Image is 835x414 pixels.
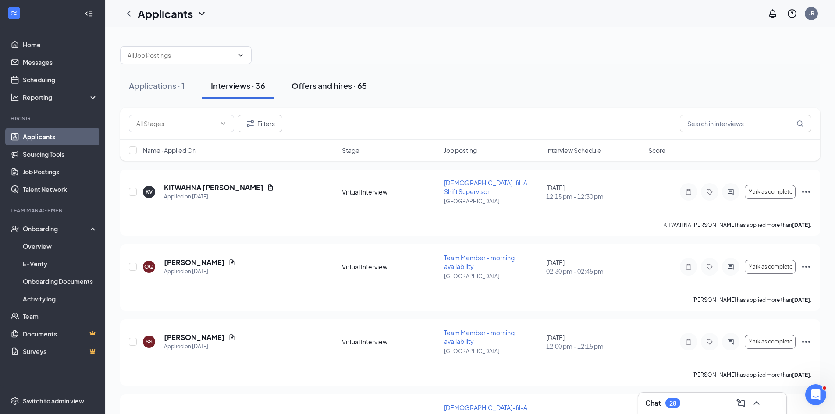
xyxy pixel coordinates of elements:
svg: ChevronDown [220,120,227,127]
span: Interview Schedule [546,146,601,155]
div: SS [146,338,153,345]
svg: Ellipses [801,336,811,347]
a: Sourcing Tools [23,145,98,163]
svg: Tag [704,263,715,270]
span: Job posting [444,146,477,155]
svg: Note [683,338,694,345]
svg: Note [683,263,694,270]
div: KV [146,188,153,195]
button: Minimize [765,396,779,410]
svg: Analysis [11,93,19,102]
a: Applicants [23,128,98,145]
div: OQ [144,263,154,270]
span: 12:15 pm - 12:30 pm [546,192,643,201]
span: Mark as complete [748,264,792,270]
svg: Ellipses [801,262,811,272]
a: Messages [23,53,98,71]
svg: Document [228,259,235,266]
div: Team Management [11,207,96,214]
iframe: Intercom live chat [805,384,826,405]
a: Overview [23,237,98,255]
button: ComposeMessage [734,396,748,410]
div: Applied on [DATE] [164,192,274,201]
input: Search in interviews [680,115,811,132]
button: Mark as complete [745,260,796,274]
span: Name · Applied On [143,146,196,155]
h5: [PERSON_NAME] [164,258,225,267]
span: Stage [342,146,359,155]
p: [GEOGRAPHIC_DATA] [444,347,541,355]
div: [DATE] [546,258,643,276]
a: Talent Network [23,180,98,198]
div: Virtual Interview [342,262,439,271]
svg: ChevronLeft [124,8,134,19]
p: [GEOGRAPHIC_DATA] [444,198,541,205]
span: 02:30 pm - 02:45 pm [546,267,643,276]
button: Filter Filters [238,115,282,132]
svg: Filter [245,118,256,129]
div: JR [809,10,814,17]
svg: Document [228,334,235,341]
div: [DATE] [546,333,643,350]
p: [PERSON_NAME] has applied more than . [692,371,811,379]
div: Virtual Interview [342,188,439,196]
span: Team Member - morning availability [444,254,515,270]
input: All Job Postings [128,50,234,60]
div: Onboarding [23,224,90,233]
svg: Tag [704,188,715,195]
svg: MagnifyingGlass [796,120,803,127]
span: [DEMOGRAPHIC_DATA]-fil-A Shift Supervisor [444,179,527,195]
a: E-Verify [23,255,98,272]
svg: WorkstreamLogo [10,9,18,18]
span: Team Member - morning availability [444,329,515,345]
p: [PERSON_NAME] has applied more than . [692,296,811,304]
div: Hiring [11,115,96,122]
a: DocumentsCrown [23,325,98,343]
b: [DATE] [792,297,810,303]
a: Home [23,36,98,53]
svg: Document [267,184,274,191]
h3: Chat [645,398,661,408]
svg: Minimize [767,398,778,408]
button: Mark as complete [745,185,796,199]
span: Mark as complete [748,339,792,345]
svg: ChevronDown [196,8,207,19]
div: Offers and hires · 65 [291,80,367,91]
svg: ActiveChat [725,338,736,345]
svg: Collapse [85,9,93,18]
svg: ChevronUp [751,398,762,408]
div: [DATE] [546,183,643,201]
svg: ActiveChat [725,188,736,195]
h5: [PERSON_NAME] [164,333,225,342]
svg: Notifications [767,8,778,19]
p: [GEOGRAPHIC_DATA] [444,272,541,280]
div: Applied on [DATE] [164,342,235,351]
input: All Stages [136,119,216,128]
div: Applied on [DATE] [164,267,235,276]
span: Mark as complete [748,189,792,195]
div: Applications · 1 [129,80,185,91]
span: 12:00 pm - 12:15 pm [546,342,643,350]
button: Mark as complete [745,335,796,349]
a: Onboarding Documents [23,272,98,290]
a: Scheduling [23,71,98,88]
svg: Settings [11,396,19,405]
svg: ComposeMessage [736,398,746,408]
b: [DATE] [792,222,810,228]
a: Job Postings [23,163,98,180]
a: Activity log [23,290,98,308]
div: Interviews · 36 [211,80,265,91]
div: Reporting [23,93,98,102]
svg: UserCheck [11,224,19,233]
div: 28 [669,400,676,407]
svg: ActiveChat [725,263,736,270]
span: Score [648,146,666,155]
button: ChevronUp [750,396,764,410]
a: Team [23,308,98,325]
div: Switch to admin view [23,396,84,405]
p: KITWAHNA [PERSON_NAME] has applied more than . [664,221,811,229]
svg: Tag [704,338,715,345]
svg: Note [683,188,694,195]
div: Virtual Interview [342,337,439,346]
